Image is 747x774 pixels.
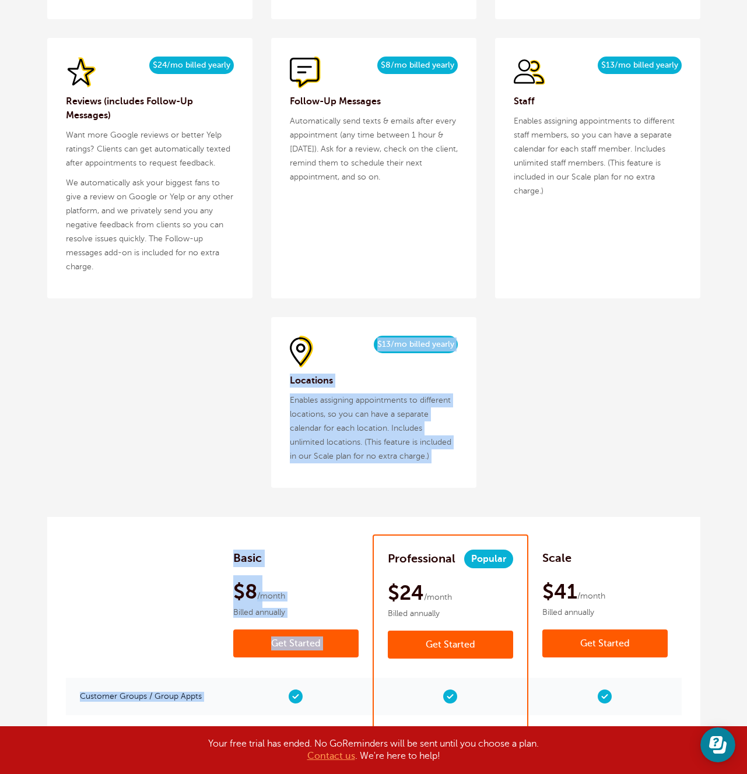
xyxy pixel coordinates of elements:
span: Billed annually [388,609,513,619]
a: Contact us [307,751,355,761]
span: Recurring Appointments [66,715,219,752]
iframe: Resource center [700,727,735,762]
span: /month [577,592,605,601]
h3: Reviews (includes Follow-Up Messages) [66,94,234,122]
a: Get Started [233,629,359,657]
span: $24/mo billed yearly [149,57,234,74]
h3: Staff [514,94,682,108]
h2: Scale [542,550,571,567]
span: Billed annually [542,608,668,618]
p: Want more Google reviews or better Yelp ratings? Clients can get automatically texted after appoi... [66,128,234,170]
h3: Follow-Up Messages [290,94,458,108]
span: Customer Groups / Group Appts [66,678,219,715]
a: Get Started [542,629,668,657]
a: Get Started [388,631,513,659]
div: Your free trial has ended. No GoReminders will be sent until you choose a plan. . We're here to h... [82,738,665,762]
span: $8/mo billed yearly [377,57,458,74]
span: $24 [388,576,424,609]
p: Automatically send texts & emails after every appointment (any time between 1 hour & [DATE]). Ask... [290,114,458,184]
p: Enables assigning appointments to different staff members, so you can have a separate calendar fo... [514,114,682,198]
span: Popular [464,550,513,568]
span: $13/mo billed yearly [598,57,682,74]
span: /month [257,592,285,601]
h2: Basic [233,550,262,567]
h3: Locations [290,374,458,388]
p: Enables assigning appointments to different locations, so you can have a separate calendar for ea... [290,393,458,463]
span: $13/mo billed yearly [374,336,458,353]
h2: Professional [388,550,455,568]
span: $41 [542,575,577,608]
p: We automatically ask your biggest fans to give a review on Google or Yelp or any other platform, ... [66,176,234,274]
span: /month [424,593,452,603]
span: Billed annually [233,608,359,618]
span: $8 [233,575,257,608]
